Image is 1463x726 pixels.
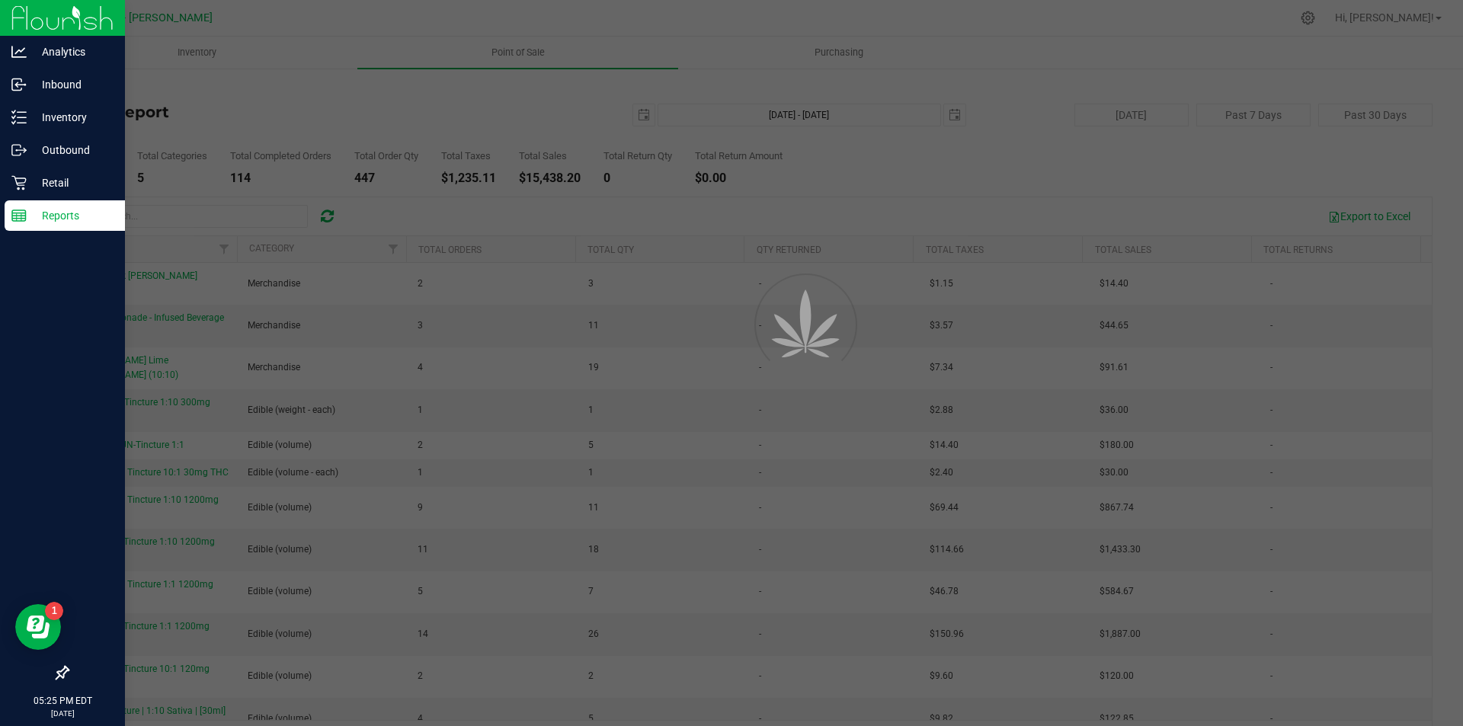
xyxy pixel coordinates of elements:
inline-svg: Retail [11,175,27,190]
p: Inbound [27,75,118,94]
p: 05:25 PM EDT [7,694,118,708]
iframe: Resource center [15,604,61,650]
inline-svg: Inbound [11,77,27,92]
p: [DATE] [7,708,118,719]
p: Outbound [27,141,118,159]
p: Inventory [27,108,118,126]
inline-svg: Inventory [11,110,27,125]
inline-svg: Analytics [11,44,27,59]
p: Reports [27,206,118,225]
p: Analytics [27,43,118,61]
inline-svg: Reports [11,208,27,223]
iframe: Resource center unread badge [45,602,63,620]
p: Retail [27,174,118,192]
inline-svg: Outbound [11,142,27,158]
